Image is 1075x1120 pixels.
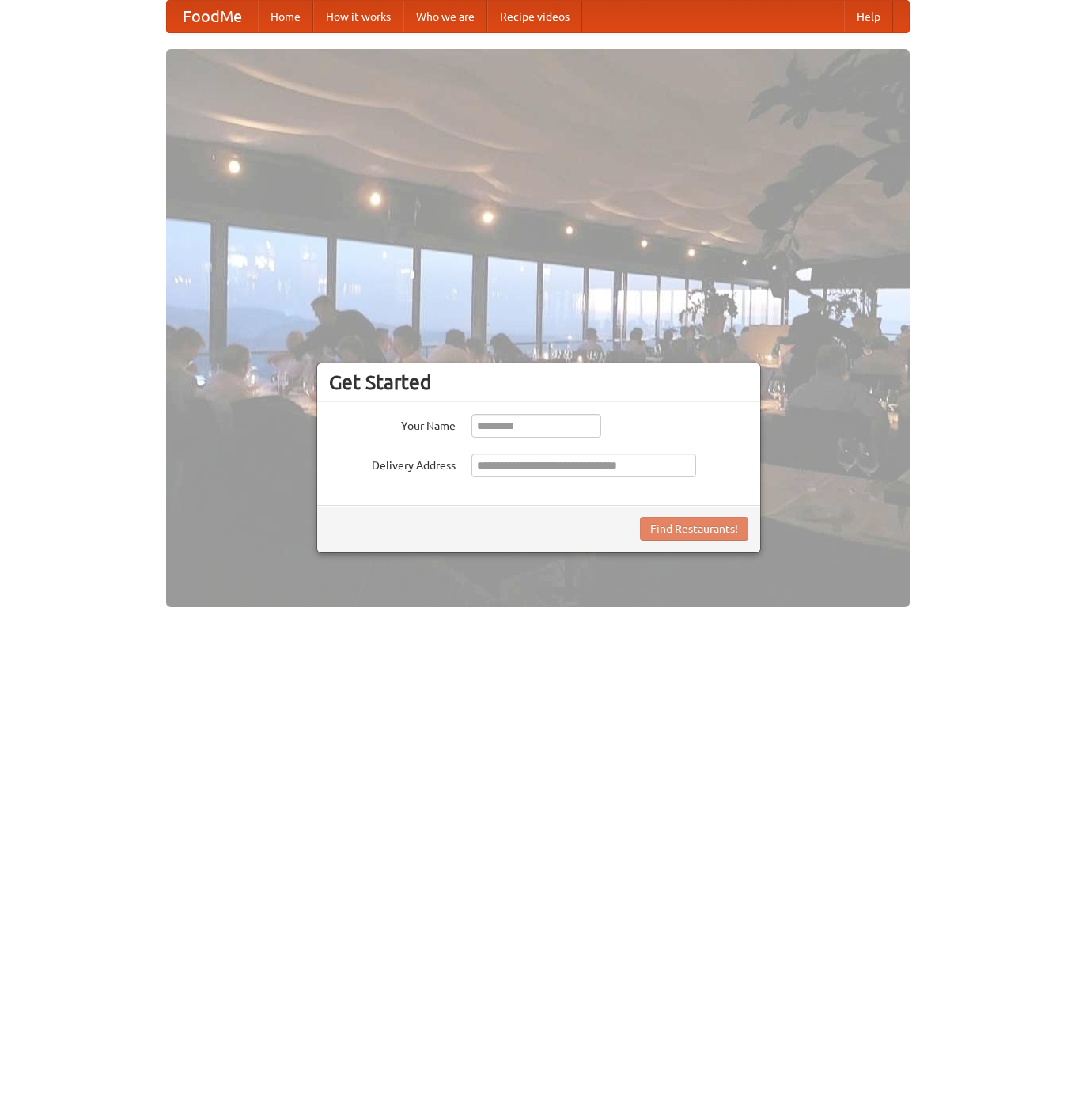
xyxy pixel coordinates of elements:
[258,1,313,32] a: Home
[329,454,456,473] label: Delivery Address
[167,1,258,32] a: FoodMe
[844,1,893,32] a: Help
[329,370,748,394] h3: Get Started
[313,1,403,32] a: How it works
[487,1,582,32] a: Recipe videos
[329,414,456,434] label: Your Name
[640,517,748,541] button: Find Restaurants!
[403,1,487,32] a: Who we are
